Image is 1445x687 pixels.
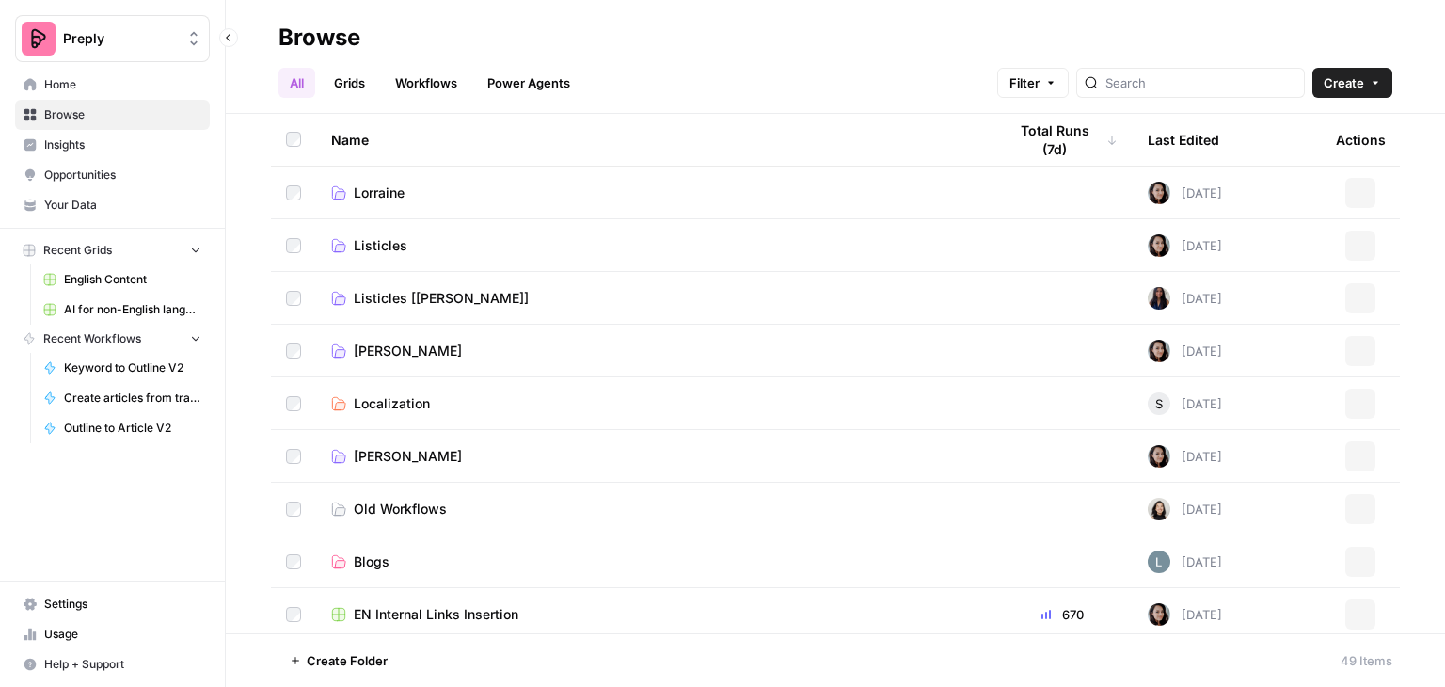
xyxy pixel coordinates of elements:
[15,649,210,679] button: Help + Support
[35,413,210,443] a: Outline to Article V2
[354,236,407,255] span: Listicles
[1148,445,1222,468] div: [DATE]
[331,394,977,413] a: Localization
[1009,73,1040,92] span: Filter
[1324,73,1364,92] span: Create
[1148,392,1222,415] div: [DATE]
[1148,603,1222,626] div: [DATE]
[1148,287,1222,310] div: [DATE]
[1155,394,1163,413] span: S
[64,420,201,437] span: Outline to Article V2
[1148,603,1170,626] img: 0od0somutai3rosqwdkhgswflu93
[354,447,462,466] span: [PERSON_NAME]
[331,605,977,624] a: EN Internal Links Insertion
[64,359,201,376] span: Keyword to Outline V2
[64,390,201,407] span: Create articles from transcript
[1148,287,1170,310] img: rox323kbkgutb4wcij4krxobkpon
[15,236,210,264] button: Recent Grids
[278,23,360,53] div: Browse
[44,197,201,214] span: Your Data
[44,626,201,643] span: Usage
[1336,114,1386,166] div: Actions
[331,447,977,466] a: [PERSON_NAME]
[44,76,201,93] span: Home
[1105,73,1296,92] input: Search
[43,242,112,259] span: Recent Grids
[44,106,201,123] span: Browse
[354,552,389,571] span: Blogs
[44,167,201,184] span: Opportunities
[331,236,977,255] a: Listicles
[476,68,581,98] a: Power Agents
[307,651,388,670] span: Create Folder
[331,289,977,308] a: Listicles [[PERSON_NAME]]
[331,500,977,519] a: Old Workflows
[354,184,405,202] span: Lorraine
[1148,340,1170,362] img: 0od0somutai3rosqwdkhgswflu93
[278,68,315,98] a: All
[1148,445,1170,468] img: 0od0somutai3rosqwdkhgswflu93
[278,646,399,676] button: Create Folder
[35,383,210,413] a: Create articles from transcript
[997,68,1069,98] button: Filter
[15,589,210,619] a: Settings
[15,15,210,62] button: Workspace: Preply
[1007,605,1118,624] div: 670
[35,295,210,325] a: AI for non-English languages
[1148,551,1222,573] div: [DATE]
[331,184,977,202] a: Lorraine
[15,130,210,160] a: Insights
[1007,114,1118,166] div: Total Runs (7d)
[354,605,518,624] span: EN Internal Links Insertion
[15,70,210,100] a: Home
[331,114,977,166] div: Name
[22,22,56,56] img: Preply Logo
[1148,234,1222,257] div: [DATE]
[64,271,201,288] span: English Content
[64,301,201,318] span: AI for non-English languages
[43,330,141,347] span: Recent Workflows
[354,289,529,308] span: Listicles [[PERSON_NAME]]
[35,264,210,295] a: English Content
[384,68,468,98] a: Workflows
[354,500,447,519] span: Old Workflows
[1312,68,1392,98] button: Create
[15,190,210,220] a: Your Data
[1148,114,1219,166] div: Last Edited
[15,619,210,649] a: Usage
[1341,651,1392,670] div: 49 Items
[1148,234,1170,257] img: 0od0somutai3rosqwdkhgswflu93
[15,325,210,353] button: Recent Workflows
[323,68,376,98] a: Grids
[331,342,977,360] a: [PERSON_NAME]
[35,353,210,383] a: Keyword to Outline V2
[63,29,177,48] span: Preply
[1148,182,1170,204] img: 0od0somutai3rosqwdkhgswflu93
[354,342,462,360] span: [PERSON_NAME]
[1148,498,1170,520] img: t5ef5oef8zpw1w4g2xghobes91mw
[354,394,430,413] span: Localization
[1148,498,1222,520] div: [DATE]
[44,596,201,613] span: Settings
[15,100,210,130] a: Browse
[1148,182,1222,204] div: [DATE]
[331,552,977,571] a: Blogs
[1148,340,1222,362] div: [DATE]
[44,656,201,673] span: Help + Support
[15,160,210,190] a: Opportunities
[1148,551,1170,573] img: lv9aeu8m5xbjlu53qhb6bdsmtbjy
[44,136,201,153] span: Insights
